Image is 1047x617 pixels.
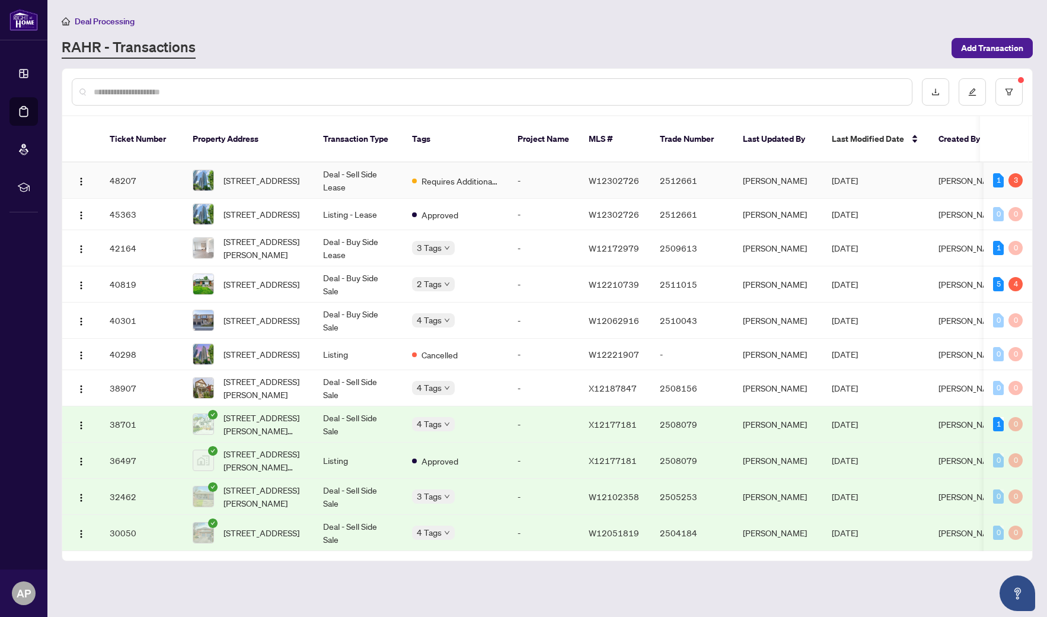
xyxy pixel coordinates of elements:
td: Listing [314,339,403,370]
span: [STREET_ADDRESS] [224,174,299,187]
div: 0 [1008,453,1023,467]
span: down [444,317,450,323]
div: 0 [1008,381,1023,395]
button: Logo [72,415,91,434]
img: thumbnail-img [193,170,213,190]
div: 4 [1008,277,1023,291]
span: filter [1005,88,1013,96]
img: thumbnail-img [193,238,213,258]
td: Deal - Buy Side Sale [314,266,403,303]
span: [DATE] [832,175,858,186]
span: [DATE] [832,279,858,290]
span: down [444,385,450,391]
span: check-circle [208,482,218,492]
span: edit [968,88,976,96]
th: Trade Number [650,116,733,163]
img: Logo [76,384,86,394]
th: Project Name [508,116,579,163]
th: Transaction Type [314,116,403,163]
td: - [508,443,579,479]
span: [STREET_ADDRESS] [224,526,299,539]
span: X12177181 [589,419,637,430]
div: 0 [1008,526,1023,540]
img: thumbnail-img [193,344,213,364]
img: thumbnail-img [193,523,213,543]
td: 2510043 [650,303,733,339]
td: 36497 [100,443,183,479]
td: 2505253 [650,479,733,515]
div: 0 [993,313,1004,327]
td: 2504184 [650,515,733,551]
span: [PERSON_NAME] [939,455,1003,466]
span: [PERSON_NAME] [939,175,1003,186]
td: [PERSON_NAME] [733,370,822,406]
span: W12062916 [589,315,639,326]
span: down [444,421,450,427]
span: W12210739 [589,279,639,290]
th: Property Address [183,116,314,163]
button: Logo [72,345,91,364]
span: [DATE] [832,209,858,220]
td: Deal - Buy Side Sale [314,303,403,339]
span: [DATE] [832,243,858,253]
td: 42164 [100,230,183,266]
td: - [508,479,579,515]
td: - [508,303,579,339]
td: 48207 [100,163,183,199]
td: 2512661 [650,163,733,199]
div: 0 [993,381,1004,395]
button: Logo [72,275,91,294]
span: check-circle [208,519,218,528]
span: [DATE] [832,315,858,326]
span: 4 Tags [417,526,442,539]
div: 0 [1008,417,1023,431]
img: Logo [76,493,86,502]
span: [STREET_ADDRESS][PERSON_NAME] [224,375,304,401]
span: Add Transaction [961,39,1023,58]
span: 3 Tags [417,241,442,255]
td: [PERSON_NAME] [733,479,822,515]
div: 5 [993,277,1004,291]
span: 4 Tags [417,381,442,395]
img: Logo [76,177,86,186]
button: Logo [72,451,91,470]
span: 4 Tags [417,417,442,431]
span: down [444,245,450,251]
span: W12172979 [589,243,639,253]
div: 1 [993,241,1004,255]
a: RAHR - Transactions [62,37,196,59]
td: [PERSON_NAME] [733,199,822,230]
span: check-circle [208,410,218,419]
td: 40301 [100,303,183,339]
span: [PERSON_NAME] [939,279,1003,290]
span: W12102358 [589,491,639,502]
button: Logo [72,487,91,506]
span: Approved [422,454,458,467]
td: Listing - Lease [314,199,403,230]
span: download [931,88,940,96]
th: MLS # [579,116,650,163]
td: [PERSON_NAME] [733,339,822,370]
td: [PERSON_NAME] [733,266,822,303]
span: [PERSON_NAME] [939,491,1003,502]
span: W12302726 [589,209,639,220]
button: Logo [72,379,91,397]
div: 0 [1008,489,1023,504]
button: Add Transaction [952,38,1033,58]
button: Logo [72,523,91,542]
img: thumbnail-img [193,486,213,507]
div: 0 [1008,207,1023,221]
td: - [508,339,579,370]
img: Logo [76,529,86,539]
img: thumbnail-img [193,414,213,434]
td: - [508,406,579,443]
button: Logo [72,311,91,330]
td: Deal - Sell Side Sale [314,370,403,406]
button: filter [995,78,1023,106]
span: down [444,530,450,536]
span: [PERSON_NAME] [939,315,1003,326]
td: 45363 [100,199,183,230]
span: [PERSON_NAME] [939,419,1003,430]
th: Last Updated By [733,116,822,163]
span: [STREET_ADDRESS][PERSON_NAME][PERSON_NAME] [224,411,304,437]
